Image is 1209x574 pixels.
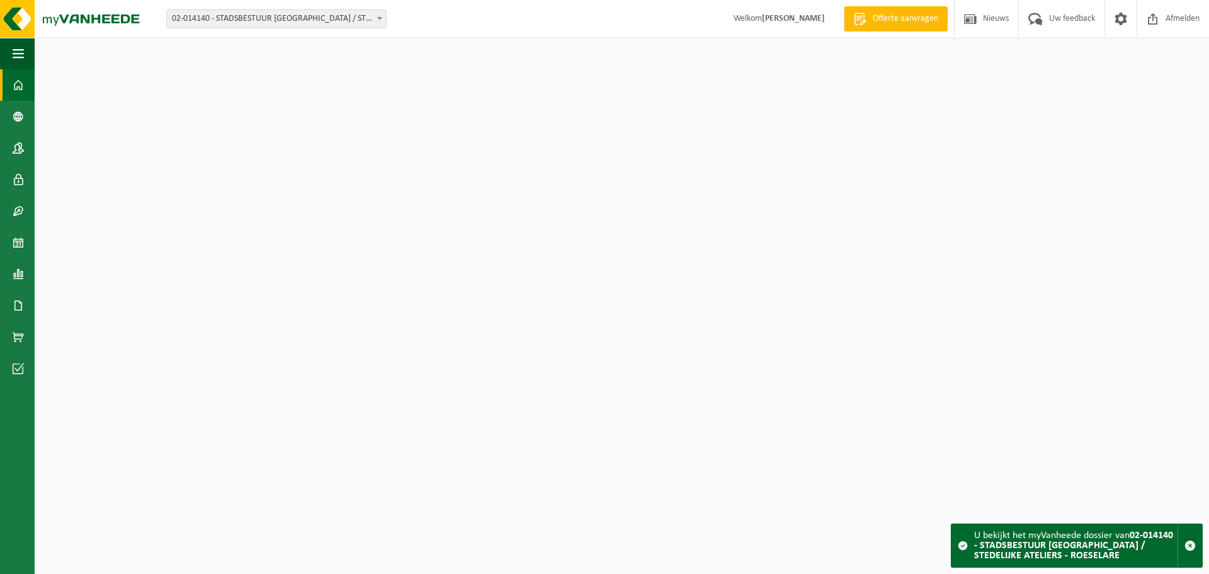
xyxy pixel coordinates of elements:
span: Offerte aanvragen [870,13,941,25]
span: 02-014140 - STADSBESTUUR ROESELARE / STEDELIJKE ATELIERS - ROESELARE [167,10,386,28]
span: 02-014140 - STADSBESTUUR ROESELARE / STEDELIJKE ATELIERS - ROESELARE [166,9,387,28]
strong: [PERSON_NAME] [762,14,825,23]
a: Offerte aanvragen [844,6,948,32]
div: U bekijkt het myVanheede dossier van [974,524,1178,567]
strong: 02-014140 - STADSBESTUUR [GEOGRAPHIC_DATA] / STEDELIJKE ATELIERS - ROESELARE [974,531,1173,561]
